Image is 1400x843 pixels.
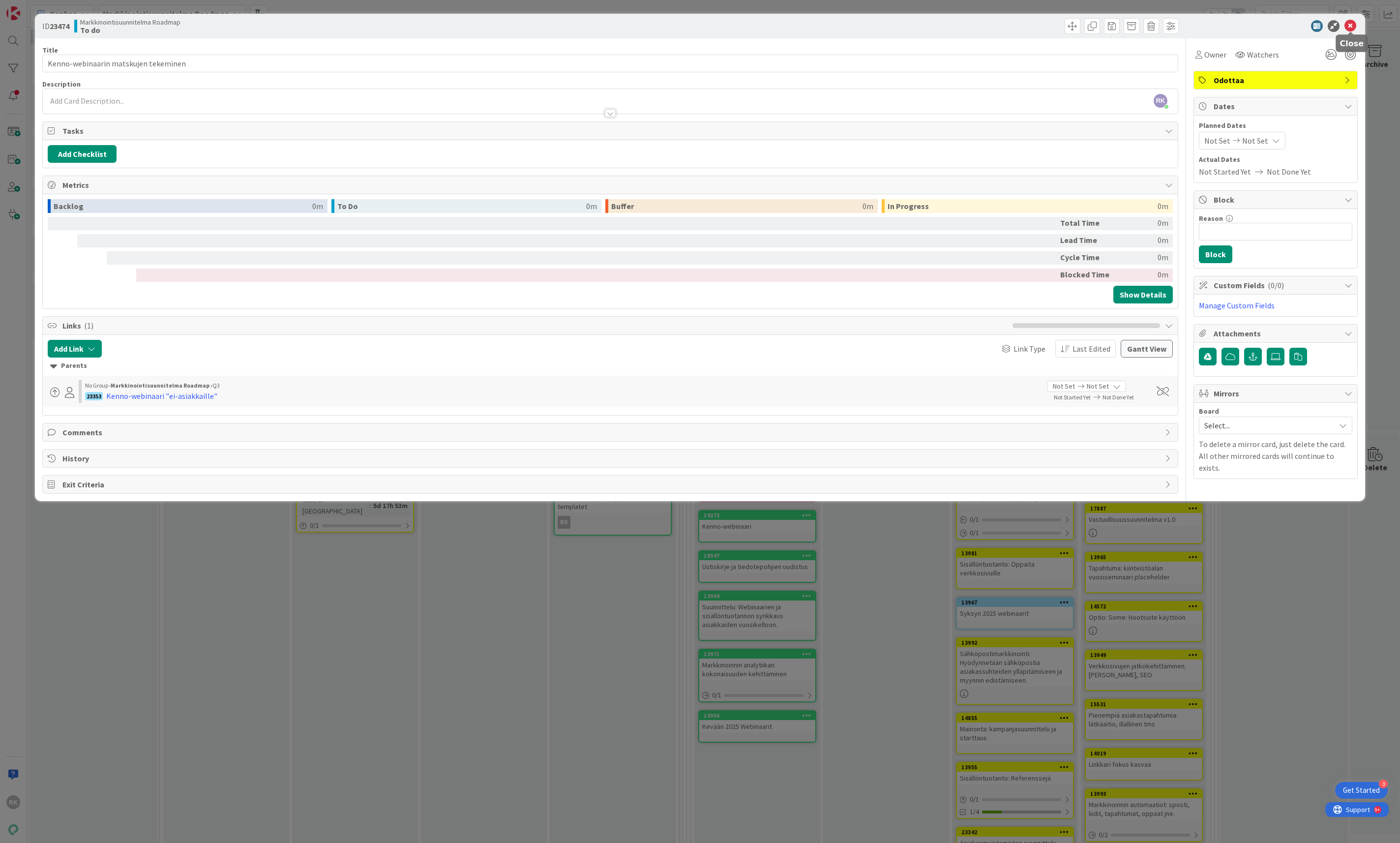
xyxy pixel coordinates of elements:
[54,199,312,213] div: Backlog
[62,426,1160,438] span: Comments
[1214,194,1340,206] span: Block
[1199,438,1352,474] p: To delete a mirror card, just delete the card. All other mirrored cards will continue to exists.
[1267,166,1311,178] span: Not Done Yet
[1072,343,1110,355] span: Last Edited
[1060,217,1114,230] div: Total Time
[1055,340,1116,358] button: Last Edited
[1204,49,1226,60] span: Owner
[1214,388,1340,399] span: Mirrors
[1199,214,1223,223] label: Reason
[1214,328,1340,339] span: Attachments
[85,392,103,400] div: 23353
[1214,100,1340,112] span: Dates
[1060,234,1114,247] div: Lead Time
[1199,245,1232,263] button: Block
[50,21,69,31] b: 23474
[42,20,69,32] span: ID
[212,382,220,389] span: Q3
[50,4,55,12] div: 9+
[863,199,873,213] div: 0m
[1113,286,1173,303] button: Show Details
[1268,280,1284,290] span: ( 0/0 )
[1060,251,1114,265] div: Cycle Time
[1199,166,1251,178] span: Not Started Yet
[42,55,1178,72] input: type card name here...
[85,382,111,389] span: No Group ›
[106,390,217,402] div: Kenno-webinaari "ei-asiakkaille"
[586,199,597,213] div: 0m
[888,199,1158,213] div: In Progress
[1087,381,1109,391] span: Not Set
[1054,393,1091,401] span: Not Started Yet
[611,199,863,213] div: Buffer
[62,452,1160,464] span: History
[1199,120,1352,131] span: Planned Dates
[312,199,323,213] div: 0m
[84,321,93,331] span: ( 1 )
[48,340,102,358] button: Add Link
[50,361,1170,371] div: Parents
[1335,782,1388,799] div: Open Get Started checklist, remaining modules: 3
[1121,340,1173,358] button: Gantt View
[62,479,1160,490] span: Exit Criteria
[111,382,212,389] b: Markkinointisuunnitelma Roadmap ›
[1053,381,1075,391] span: Not Set
[1118,251,1168,265] div: 0m
[80,18,180,26] span: Markkinointisuunnitelma Roadmap
[21,1,45,13] span: Support
[1204,135,1230,147] span: Not Set
[1154,94,1167,108] span: RK
[1199,301,1275,310] a: Manage Custom Fields
[1379,780,1388,788] div: 3
[1199,154,1352,165] span: Actual Dates
[1204,419,1330,432] span: Select...
[1214,279,1340,291] span: Custom Fields
[1199,408,1219,415] span: Board
[48,145,117,163] button: Add Checklist
[1060,269,1114,282] div: Blocked Time
[1340,39,1364,48] h5: Close
[1102,393,1134,401] span: Not Done Yet
[42,80,81,89] span: Description
[1247,49,1279,60] span: Watchers
[1214,74,1340,86] span: Odottaa
[1242,135,1268,147] span: Not Set
[1158,199,1168,213] div: 0m
[80,26,180,34] b: To do
[62,320,1008,331] span: Links
[42,46,58,55] label: Title
[1118,217,1168,230] div: 0m
[1118,269,1168,282] div: 0m
[1343,785,1380,795] div: Get Started
[62,179,1160,191] span: Metrics
[1118,234,1168,247] div: 0m
[62,125,1160,137] span: Tasks
[1013,343,1045,355] span: Link Type
[337,199,587,213] div: To Do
